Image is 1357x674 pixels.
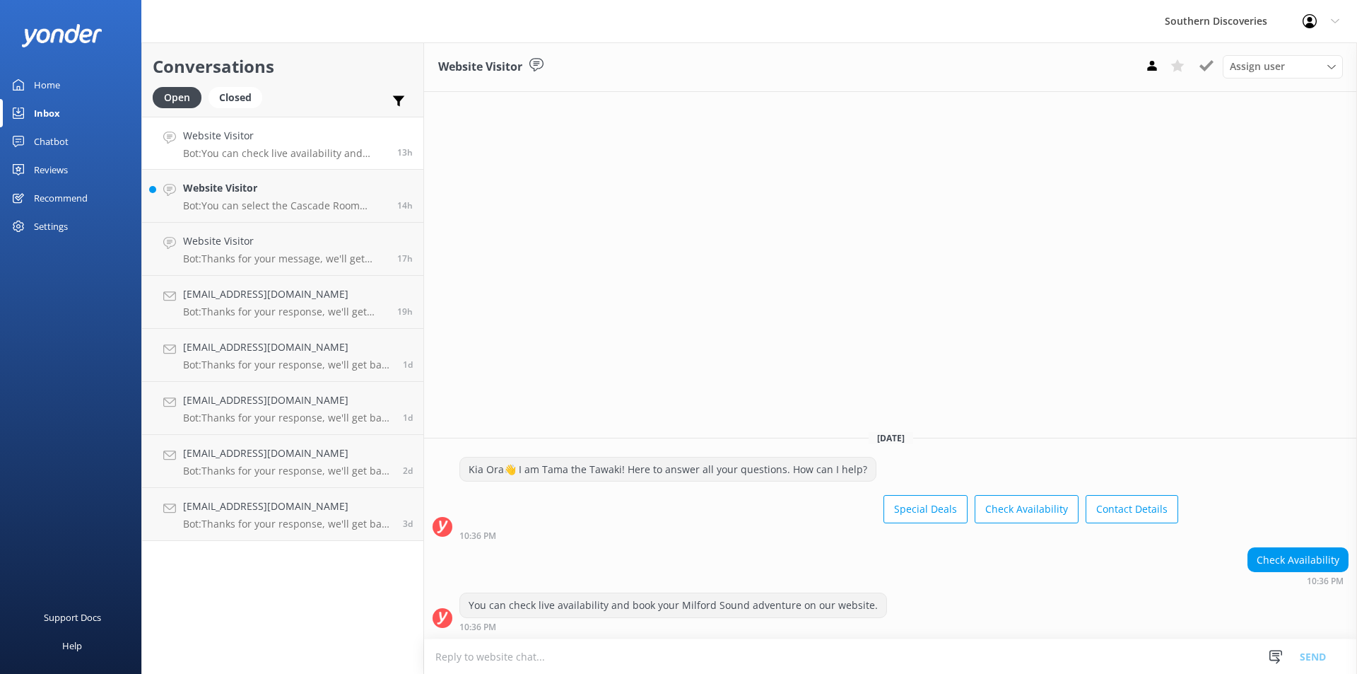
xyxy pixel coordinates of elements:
[403,465,413,477] span: Sep 01 2025 04:21am (UTC +12:00) Pacific/Auckland
[208,89,269,105] a: Closed
[183,128,387,144] h4: Website Visitor
[142,117,423,170] a: Website VisitorBot:You can check live availability and book your Milford Sound adventure on our w...
[142,488,423,541] a: [EMAIL_ADDRESS][DOMAIN_NAME]Bot:Thanks for your response, we'll get back to you as soon as we can...
[975,495,1079,523] button: Check Availability
[34,71,60,99] div: Home
[34,156,68,184] div: Reviews
[183,412,392,424] p: Bot: Thanks for your response, we'll get back to you as soon as we can during opening hours.
[883,495,968,523] button: Special Deals
[21,24,102,47] img: yonder-white-logo.png
[1086,495,1178,523] button: Contact Details
[459,530,1178,540] div: Sep 02 2025 10:36pm (UTC +12:00) Pacific/Auckland
[1230,59,1285,74] span: Assign user
[142,276,423,329] a: [EMAIL_ADDRESS][DOMAIN_NAME]Bot:Thanks for your response, we'll get back to you as soon as we can...
[34,99,60,127] div: Inbox
[183,393,392,408] h4: [EMAIL_ADDRESS][DOMAIN_NAME]
[397,146,413,158] span: Sep 02 2025 10:36pm (UTC +12:00) Pacific/Auckland
[183,339,392,355] h4: [EMAIL_ADDRESS][DOMAIN_NAME]
[183,465,392,477] p: Bot: Thanks for your response, we'll get back to you as soon as we can during opening hours.
[183,306,387,318] p: Bot: Thanks for your response, we'll get back to you as soon as we can during opening hours.
[34,212,68,240] div: Settings
[1248,548,1348,572] div: Check Availability
[183,252,387,265] p: Bot: Thanks for your message, we'll get back to you as soon as we can. You're also welcome to kee...
[183,180,387,196] h4: Website Visitor
[183,499,392,514] h4: [EMAIL_ADDRESS][DOMAIN_NAME]
[183,199,387,212] p: Bot: You can select the Cascade Room upgrade as an optional add-on when booking your chosen cruis...
[34,127,69,156] div: Chatbot
[459,623,496,632] strong: 10:36 PM
[208,87,262,108] div: Closed
[183,147,387,160] p: Bot: You can check live availability and book your Milford Sound adventure on our website.
[142,170,423,223] a: Website VisitorBot:You can select the Cascade Room upgrade as an optional add-on when booking you...
[142,435,423,488] a: [EMAIL_ADDRESS][DOMAIN_NAME]Bot:Thanks for your response, we'll get back to you as soon as we can...
[459,622,887,632] div: Sep 02 2025 10:36pm (UTC +12:00) Pacific/Auckland
[403,412,413,424] span: Sep 01 2025 04:02pm (UTC +12:00) Pacific/Auckland
[34,184,88,212] div: Recommend
[183,446,392,461] h4: [EMAIL_ADDRESS][DOMAIN_NAME]
[1307,577,1344,586] strong: 10:36 PM
[142,223,423,276] a: Website VisitorBot:Thanks for your message, we'll get back to you as soon as we can. You're also ...
[403,518,413,530] span: Aug 31 2025 02:27am (UTC +12:00) Pacific/Auckland
[397,306,413,318] span: Sep 02 2025 04:23pm (UTC +12:00) Pacific/Auckland
[397,252,413,265] span: Sep 02 2025 06:08pm (UTC +12:00) Pacific/Auckland
[183,518,392,530] p: Bot: Thanks for your response, we'll get back to you as soon as we can during opening hours.
[460,593,886,617] div: You can check live availability and book your Milford Sound adventure on our website.
[438,58,522,76] h3: Website Visitor
[153,53,413,80] h2: Conversations
[153,89,208,105] a: Open
[1247,576,1349,586] div: Sep 02 2025 10:36pm (UTC +12:00) Pacific/Auckland
[183,233,387,249] h4: Website Visitor
[459,532,496,540] strong: 10:36 PM
[1223,55,1343,78] div: Assign User
[183,286,387,302] h4: [EMAIL_ADDRESS][DOMAIN_NAME]
[142,382,423,435] a: [EMAIL_ADDRESS][DOMAIN_NAME]Bot:Thanks for your response, we'll get back to you as soon as we can...
[397,199,413,211] span: Sep 02 2025 08:42pm (UTC +12:00) Pacific/Auckland
[869,432,913,444] span: [DATE]
[183,359,392,371] p: Bot: Thanks for your response, we'll get back to you as soon as we can during opening hours.
[44,603,101,632] div: Support Docs
[153,87,201,108] div: Open
[62,632,82,660] div: Help
[403,359,413,371] span: Sep 01 2025 05:31pm (UTC +12:00) Pacific/Auckland
[142,329,423,382] a: [EMAIL_ADDRESS][DOMAIN_NAME]Bot:Thanks for your response, we'll get back to you as soon as we can...
[460,458,876,482] div: Kia Ora👋 I am Tama the Tawaki! Here to answer all your questions. How can I help?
